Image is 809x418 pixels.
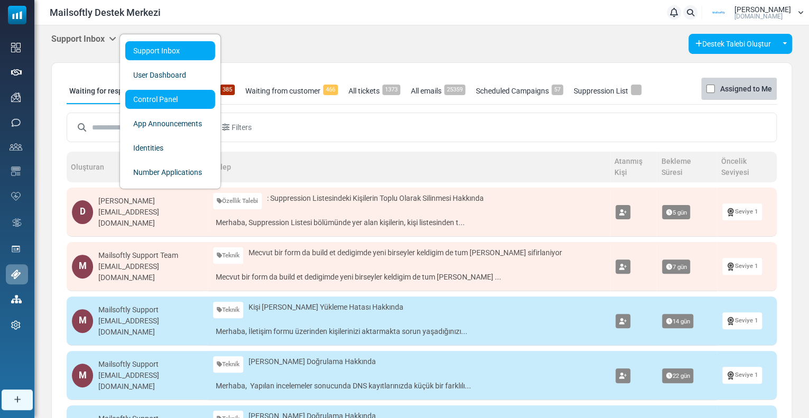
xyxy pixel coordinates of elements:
[232,122,252,133] span: Filters
[213,323,605,340] a: Merhaba, İletişim formu üzerinden kişilerinizi aktarmakta sorun yaşadığınızı...
[125,66,215,85] a: User Dashboard
[10,143,22,151] img: contacts-icon.svg
[67,78,159,104] a: Waiting for response363
[51,34,116,44] h5: Support Inbox
[734,13,783,20] span: [DOMAIN_NAME]
[408,78,468,104] a: All emails25359
[125,138,215,157] a: Identities
[551,85,563,95] span: 57
[98,304,203,315] div: Mailsoftly Support
[125,90,215,109] a: Control Panel
[11,92,21,102] img: campaigns-icon.png
[11,270,21,279] img: support-icon-active.svg
[67,152,208,182] th: Oluşturan
[705,5,804,21] a: User Logo [PERSON_NAME] [DOMAIN_NAME]
[249,302,403,313] span: Kişi [PERSON_NAME] Yükleme Hatası Hakkında
[444,85,465,95] span: 25359
[346,78,403,104] a: All tickets1373
[125,163,215,182] a: Number Applications
[473,78,566,104] a: Scheduled Campaigns57
[662,314,693,329] span: 14 gün
[11,244,21,254] img: landing_pages.svg
[267,193,484,204] span: : Suppression Listesindeki Kişilerin Toplu Olarak Silinmesi Hakkında
[72,255,93,278] div: M
[688,34,778,54] a: Destek Talebi Oluştur
[11,43,21,52] img: dashboard-icon.svg
[72,309,93,333] div: M
[50,5,161,20] span: Mailsoftly Destek Merkezi
[98,250,203,261] div: Mailsoftly Support Team
[8,6,26,24] img: mailsoftly_icon_blue_white.svg
[220,85,235,95] span: 385
[98,359,203,370] div: Mailsoftly Support
[98,196,203,207] div: [PERSON_NAME]
[98,370,203,392] div: [EMAIL_ADDRESS][DOMAIN_NAME]
[11,118,21,127] img: sms-icon.png
[662,368,693,383] span: 22 gün
[243,78,341,104] a: Waiting from customer466
[98,207,203,229] div: [EMAIL_ADDRESS][DOMAIN_NAME]
[610,152,657,182] th: Atanmış Kişi
[722,367,762,383] a: Seviye 1
[662,205,690,220] span: 5 gün
[208,152,610,182] th: Talep
[722,312,762,329] a: Seviye 1
[11,166,21,176] img: email-templates-icon.svg
[72,364,93,387] div: M
[662,259,690,274] span: 7 gün
[11,217,23,229] img: workflow.svg
[249,247,562,258] span: Mecvut bir form da build et dedigimde yeni birseyler keldigim de tum [PERSON_NAME] sifirlaniyor
[125,114,215,133] a: App Announcements
[213,356,243,373] a: Teknik
[249,356,376,367] span: [PERSON_NAME] Doğrulama Hakkında
[571,78,644,104] a: Suppression List
[98,261,203,283] div: [EMAIL_ADDRESS][DOMAIN_NAME]
[11,192,21,200] img: domain-health-icon.svg
[11,320,21,330] img: settings-icon.svg
[213,247,243,264] a: Teknik
[125,41,215,60] a: Support Inbox
[213,193,262,209] a: Özellik Talebi
[717,152,777,182] th: Öncelik Seviyesi
[72,200,93,224] div: D
[722,203,762,220] a: Seviye 1
[722,258,762,274] a: Seviye 1
[213,269,605,285] a: Mecvut bir form da build et dedigimde yeni birseyler keldigim de tum [PERSON_NAME] ...
[213,302,243,318] a: Teknik
[213,215,605,231] a: Merhaba, Suppression Listesi bölümünde yer alan kişilerin, kişi listesinden t...
[213,378,605,394] a: Merhaba, Yapılan incelemeler sonucunda DNS kayıtlarınızda küçük bir farklılı...
[382,85,400,95] span: 1373
[734,6,791,13] span: [PERSON_NAME]
[657,152,717,182] th: Bekleme Süresi
[705,5,732,21] img: User Logo
[720,82,772,95] label: Assigned to Me
[323,85,338,95] span: 466
[98,315,203,338] div: [EMAIL_ADDRESS][DOMAIN_NAME]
